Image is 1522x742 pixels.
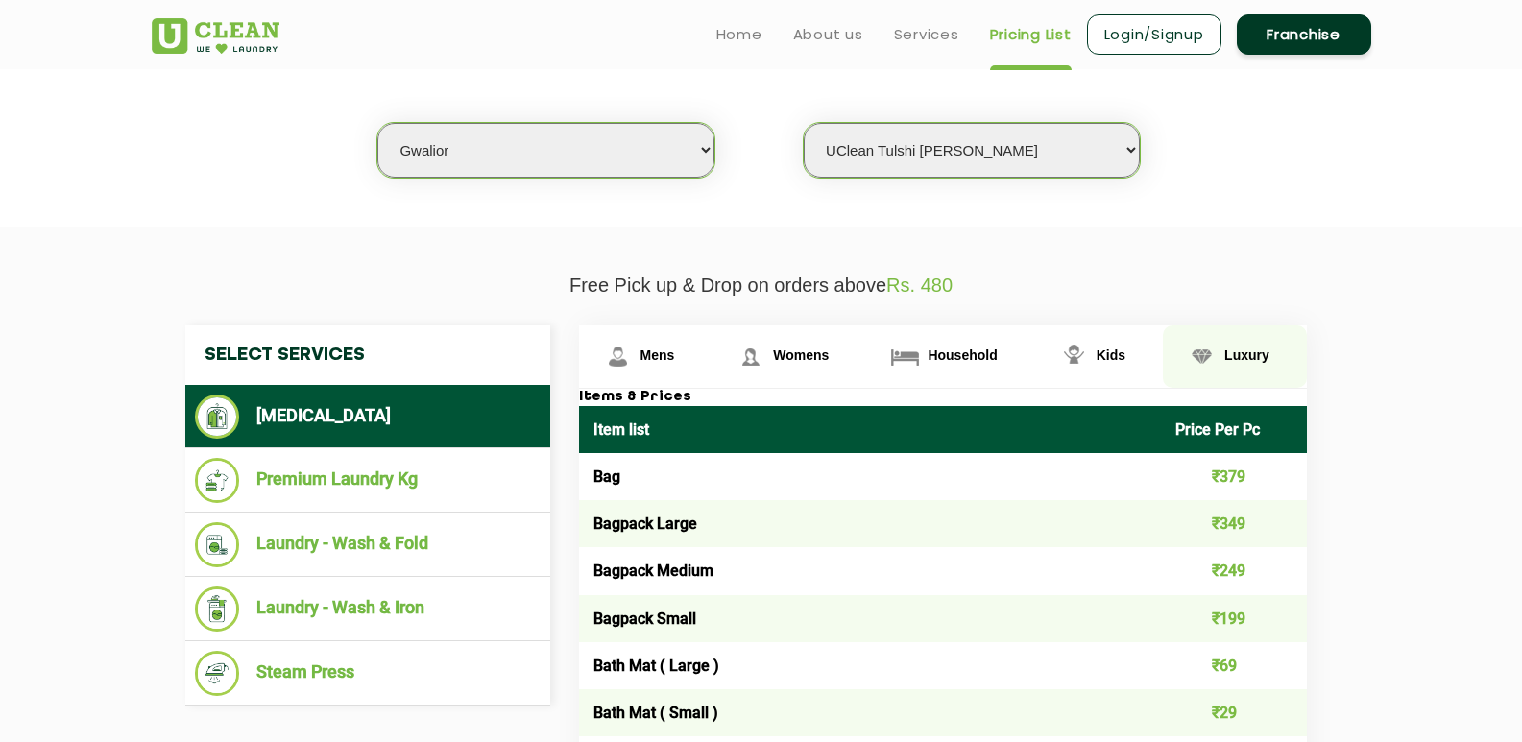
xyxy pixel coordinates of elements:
img: Household [888,340,922,373]
span: Rs. 480 [886,275,953,296]
img: Womens [734,340,767,373]
a: Pricing List [990,23,1072,46]
td: ₹249 [1161,547,1307,594]
img: Steam Press [195,651,240,696]
p: Free Pick up & Drop on orders above [152,275,1371,297]
span: Luxury [1224,347,1269,363]
li: Steam Press [195,651,541,696]
h3: Items & Prices [579,389,1307,406]
td: Bagpack Large [579,500,1162,547]
a: Franchise [1237,14,1371,55]
td: Bagpack Medium [579,547,1162,594]
a: Home [716,23,762,46]
td: Bath Mat ( Large ) [579,642,1162,689]
td: Bagpack Small [579,595,1162,642]
img: UClean Laundry and Dry Cleaning [152,18,279,54]
td: Bag [579,453,1162,500]
img: Mens [601,340,635,373]
img: Laundry - Wash & Fold [195,522,240,567]
img: Dry Cleaning [195,395,240,439]
th: Item list [579,406,1162,453]
li: Laundry - Wash & Fold [195,522,541,567]
span: Mens [640,347,675,363]
span: Womens [773,347,829,363]
li: [MEDICAL_DATA] [195,395,541,439]
img: Kids [1057,340,1091,373]
a: Services [894,23,959,46]
td: ₹349 [1161,500,1307,547]
td: ₹69 [1161,642,1307,689]
img: Laundry - Wash & Iron [195,586,240,632]
img: Premium Laundry Kg [195,458,240,503]
li: Premium Laundry Kg [195,458,541,503]
td: ₹29 [1161,689,1307,736]
li: Laundry - Wash & Iron [195,586,541,632]
td: ₹199 [1161,595,1307,642]
td: ₹379 [1161,453,1307,500]
span: Household [928,347,997,363]
a: Login/Signup [1087,14,1221,55]
th: Price Per Pc [1161,406,1307,453]
img: Luxury [1185,340,1219,373]
h4: Select Services [185,325,550,385]
a: About us [793,23,863,46]
span: Kids [1097,347,1125,363]
td: Bath Mat ( Small ) [579,689,1162,736]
